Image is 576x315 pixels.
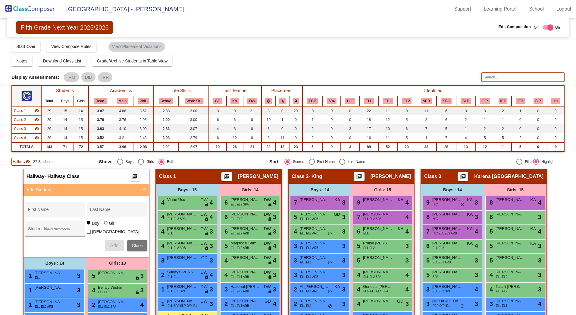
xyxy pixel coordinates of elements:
td: 0 [529,142,547,151]
span: Karena [GEOGRAPHIC_DATA] [474,173,543,180]
td: 2 [494,124,512,133]
td: 3.21 [112,133,133,142]
td: 1 [276,115,289,124]
th: HiCap [341,96,359,106]
button: Print Students Details [354,172,365,181]
td: 0 [547,106,564,115]
td: 12 [227,133,243,142]
td: 21 [243,106,261,115]
td: 2 [456,115,476,124]
td: 3 [261,106,276,115]
td: 3.57 [89,142,112,151]
button: Start Over [11,41,40,52]
td: 6 [437,115,456,124]
button: DW [247,98,257,104]
span: KA [467,197,473,203]
th: Dayna Wilkins [243,96,261,106]
td: TOTALS [12,142,41,151]
td: 11 [276,133,289,142]
mat-icon: visibility [34,126,39,131]
td: 2.48 [133,133,153,142]
button: SPA [441,98,452,104]
td: 3.07 [179,124,209,133]
div: Boys [123,159,134,164]
td: 4 [209,124,226,133]
button: GD [213,98,222,104]
span: Class 2 [292,173,308,180]
th: Receives OT/PT [476,96,494,106]
span: [PERSON_NAME] [371,173,411,180]
td: 6 [209,115,226,124]
td: 0 [302,106,322,115]
mat-chip: IRR [98,72,112,82]
span: Edit Composition [498,24,531,30]
td: 7 [437,133,456,142]
td: 2.90 [153,142,179,151]
td: 21 [243,142,261,151]
td: 2.97 [179,142,209,151]
span: - King [308,173,322,180]
th: English Language Learner Level 2 (Progressing) [397,96,416,106]
button: EL2 [402,98,412,104]
button: IE2 [516,98,525,104]
td: Leilani Parquer - King [12,115,41,124]
div: Highlight [539,159,556,164]
td: 3.93 [89,124,112,133]
span: Class 1 [159,173,176,180]
td: 29 [41,133,57,142]
span: 27 Students [33,159,52,164]
th: Receives Speech Services [456,96,476,106]
td: 12 [476,142,494,151]
td: 71 [57,142,73,151]
span: Fifth Grade Next Year 2025/2026 [16,21,113,34]
td: 1 [416,133,436,142]
button: 504 [327,98,337,104]
th: Behavior Intervention Plan [529,96,547,106]
span: Class 3 [14,126,26,132]
td: 52 [378,142,397,151]
td: 5 [397,115,416,124]
td: 0 [227,106,243,115]
td: 1 [512,106,529,115]
td: 0 [289,133,302,142]
td: 3 [476,106,494,115]
td: 0 [341,133,359,142]
input: Search... [481,72,564,82]
td: 4.10 [112,124,133,133]
td: 32 [261,142,276,151]
td: 16 [359,133,378,142]
td: 3.03 [153,133,179,142]
td: 0 [243,115,261,124]
td: 5 [397,133,416,142]
span: On [555,25,560,30]
span: Notes [16,59,27,63]
td: 1 [476,115,494,124]
span: [PERSON_NAME] [363,197,393,203]
td: 0 [323,124,341,133]
th: Students [41,85,89,96]
span: Sort: [269,159,280,164]
td: 4.86 [112,106,133,115]
span: KA [334,197,340,203]
td: 3.76 [89,115,112,124]
td: 0 [547,115,564,124]
button: Print Students Details [129,172,140,181]
td: 5 [437,124,456,133]
div: Both [164,159,174,164]
span: Show: [99,159,113,164]
td: 13 [276,142,289,151]
td: 26 [227,142,243,151]
div: Boys : 15 [156,184,219,196]
button: Grade/Archive Students in Table View [92,56,173,66]
th: English Language Learner Level 1 (Emerging) [378,96,397,106]
td: 5 [302,142,322,151]
td: 10 [261,115,276,124]
div: Girls [144,159,154,164]
span: Class 4 [14,135,26,141]
td: 15 [73,124,89,133]
td: 0 [276,106,289,115]
mat-icon: picture_as_pdf [131,173,138,182]
th: Kelsey Arakaki [227,96,243,106]
th: Spanish [437,96,456,106]
td: 14 [57,124,73,133]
